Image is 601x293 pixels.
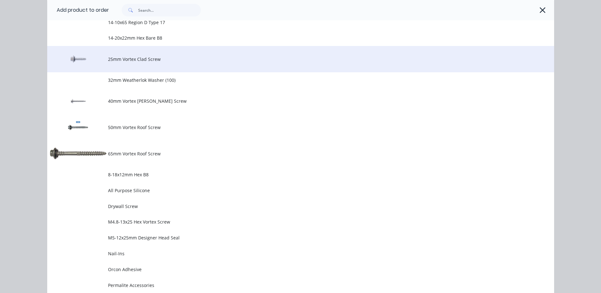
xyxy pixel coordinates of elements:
span: 65mm Vortex Roof Screw [108,150,465,157]
span: Nail-Ins [108,250,465,257]
span: Drywall Screw [108,203,465,210]
span: 50mm Vortex Roof Screw [108,124,465,131]
input: Search... [138,4,201,16]
span: 14-20x22mm Hex Bare B8 [108,35,465,41]
span: M5-12x25mm Designer Head Seal [108,234,465,241]
span: 25mm Vortex Clad Screw [108,56,465,62]
span: M4.8-13x25 Hex Vortex Screw [108,218,465,225]
span: All Purpose Silicone [108,187,465,194]
span: 32mm Weatherlok Washer (100) [108,77,465,83]
span: Permalite Accessories [108,282,465,289]
span: 14-10x65 Region D Type 17 [108,19,465,26]
span: 40mm Vortex [PERSON_NAME] Screw [108,98,465,104]
span: 8-18x12mm Hex B8 [108,171,465,178]
span: Orcon Adhesive [108,266,465,273]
